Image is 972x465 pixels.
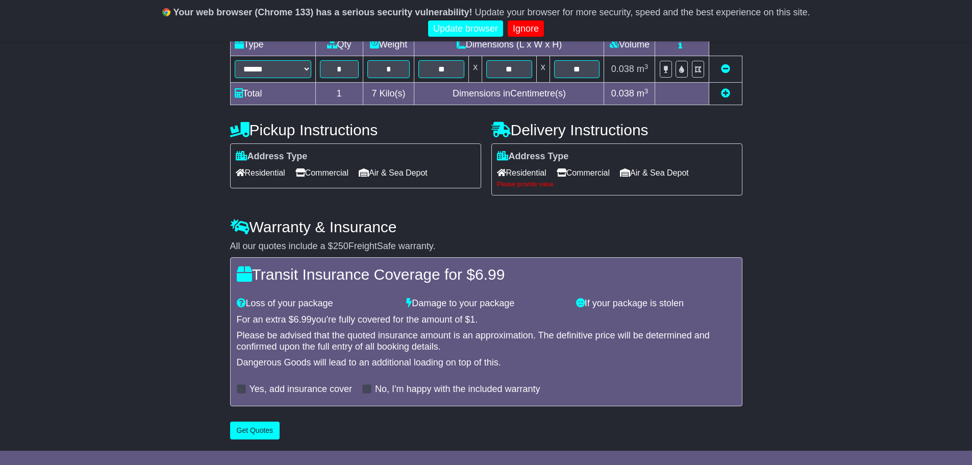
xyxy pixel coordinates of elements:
div: Please provide value [497,181,737,188]
td: Dimensions (L x W x H) [414,34,604,56]
a: Add new item [721,88,730,99]
h4: Transit Insurance Coverage for $ [237,266,736,283]
label: Yes, add insurance cover [250,384,352,395]
span: Residential [497,165,546,181]
div: All our quotes include a $ FreightSafe warranty. [230,241,742,252]
label: Address Type [236,151,308,162]
div: Loss of your package [232,298,402,309]
span: 6.99 [475,266,505,283]
span: Update your browser for more security, speed and the best experience on this site. [475,7,810,17]
div: If your package is stolen [571,298,741,309]
td: Volume [604,34,655,56]
td: Dimensions in Centimetre(s) [414,83,604,105]
span: m [637,64,649,74]
td: Total [230,83,315,105]
sup: 3 [644,87,649,95]
h4: Warranty & Insurance [230,218,742,235]
label: No, I'm happy with the included warranty [375,384,540,395]
a: Update browser [428,20,503,37]
td: Weight [363,34,414,56]
div: For an extra $ you're fully covered for the amount of $ . [237,314,736,326]
td: x [469,56,482,83]
td: x [536,56,550,83]
span: Commercial [557,165,610,181]
span: 1 [470,314,475,325]
span: 7 [371,88,377,99]
b: Your web browser (Chrome 133) has a serious security vulnerability! [173,7,472,17]
sup: 3 [644,63,649,70]
span: Commercial [295,165,348,181]
span: 250 [333,241,348,251]
label: Address Type [497,151,569,162]
span: 0.038 [611,64,634,74]
td: Type [230,34,315,56]
span: Air & Sea Depot [620,165,689,181]
td: 1 [315,83,363,105]
button: Get Quotes [230,422,280,439]
span: 0.038 [611,88,634,99]
td: Kilo(s) [363,83,414,105]
div: Damage to your package [401,298,571,309]
a: Remove this item [721,64,730,74]
a: Ignore [508,20,544,37]
div: Please be advised that the quoted insurance amount is an approximation. The definitive price will... [237,330,736,352]
span: Residential [236,165,285,181]
span: 6.99 [294,314,312,325]
span: Air & Sea Depot [359,165,428,181]
td: Qty [315,34,363,56]
span: m [637,88,649,99]
h4: Pickup Instructions [230,121,481,138]
div: Dangerous Goods will lead to an additional loading on top of this. [237,357,736,369]
h4: Delivery Instructions [491,121,742,138]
